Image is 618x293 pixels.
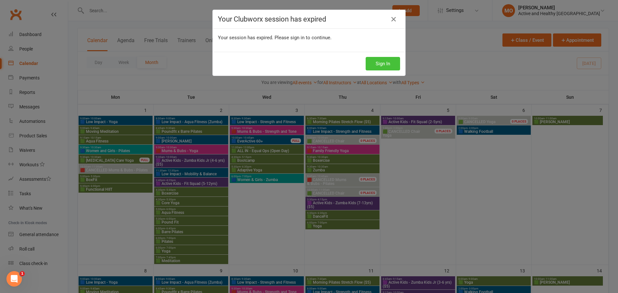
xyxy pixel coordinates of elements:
h4: Your Clubworx session has expired [218,15,400,23]
iframe: Intercom live chat [6,271,22,287]
span: Your session has expired. Please sign in to continue. [218,35,332,41]
button: Sign In [366,57,400,70]
span: 1 [20,271,25,276]
a: Close [389,14,399,24]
